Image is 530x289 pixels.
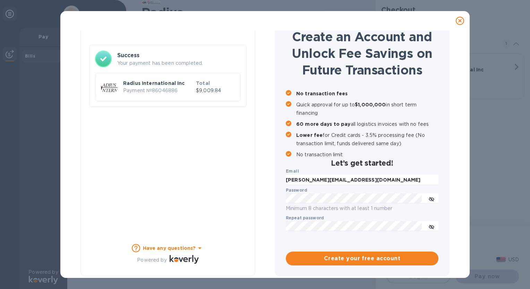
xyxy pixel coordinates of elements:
[286,159,438,167] h2: Let’s get started!
[291,254,433,263] span: Create your free account
[117,51,241,60] h3: Success
[296,100,438,117] p: Quick approval for up to in short term financing
[296,131,438,148] p: for Credit cards - 3.5% processing fee (No transaction limit, funds delivered same day)
[296,121,351,127] b: 60 more days to pay
[286,216,324,220] label: Repeat password
[286,188,307,192] label: Password
[286,204,438,212] p: Minimum 8 characters with at least 1 number
[425,192,438,205] button: toggle password visibility
[123,87,193,94] p: Payment № 86046886
[286,168,299,174] b: Email
[196,80,210,86] b: Total
[143,245,196,251] b: Have any questions?
[286,28,438,78] h1: Create an Account and Unlock Fee Savings on Future Transactions
[117,60,241,67] p: Your payment has been completed.
[196,87,235,94] p: $9,009.84
[425,219,438,233] button: toggle password visibility
[296,120,438,128] p: all logistics invoices with no fees
[170,255,199,263] img: Logo
[296,150,438,159] p: No transaction limit
[123,80,193,87] p: Radius International Inc
[355,102,386,107] b: $1,000,000
[137,256,166,264] p: Powered by
[286,252,438,265] button: Create your free account
[296,91,348,96] b: No transaction fees
[286,175,438,185] input: Enter email address
[296,132,323,138] b: Lower fee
